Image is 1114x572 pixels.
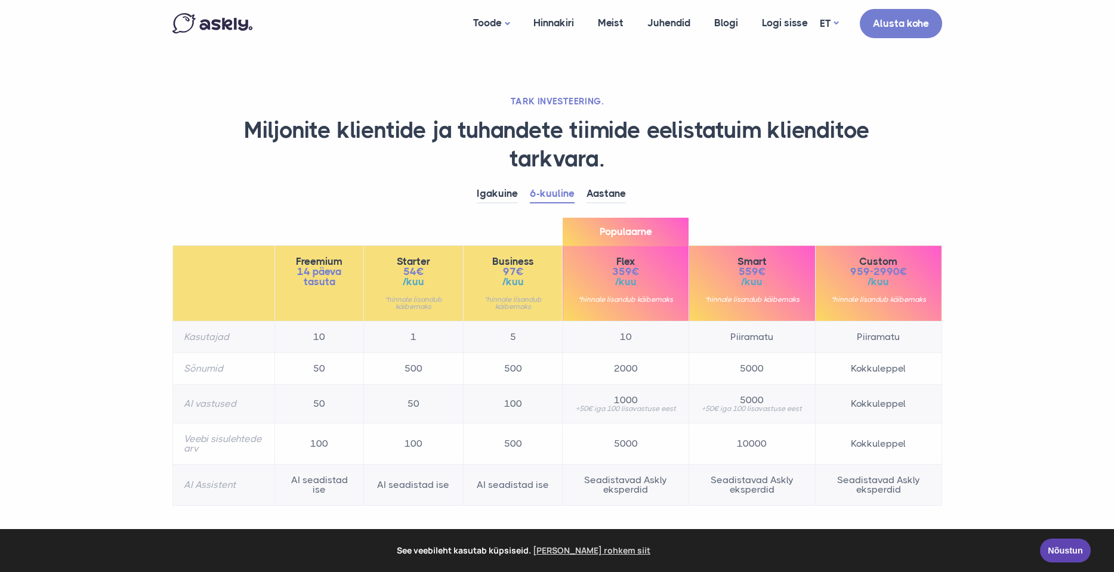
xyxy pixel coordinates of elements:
a: learn more about cookies [531,542,652,559]
small: *hinnale lisandub käibemaks [573,296,678,303]
td: 10 [274,321,363,353]
td: Kokkuleppel [815,353,942,385]
span: /kuu [700,277,804,287]
small: *hinnale lisandub käibemaks [826,296,931,303]
td: 100 [364,423,464,465]
td: Piiramatu [815,321,942,353]
td: AI seadistad ise [274,465,363,506]
td: 10000 [689,423,816,465]
h2: TARK INVESTEERING. [172,95,942,107]
td: AI seadistad ise [463,465,563,506]
td: 500 [463,423,563,465]
span: 1000 [573,395,678,405]
a: 6-kuuline [530,185,575,203]
a: ET [820,15,838,32]
th: Sõnumid [172,353,274,385]
th: Veebi sisulehtede arv [172,423,274,465]
span: 5000 [700,395,804,405]
span: 959-2990€ [826,267,931,277]
td: 5 [463,321,563,353]
td: Seadistavad Askly eksperdid [815,465,942,506]
img: Askly [172,13,252,33]
span: Flex [573,256,678,267]
span: /kuu [375,277,452,287]
span: Starter [375,256,452,267]
td: 50 [364,385,464,423]
td: 50 [274,385,363,423]
span: /kuu [474,277,552,287]
span: Freemium [286,256,353,267]
h1: Miljonite klientide ja tuhandete tiimide eelistatuim klienditoe tarkvara. [172,116,942,173]
span: 359€ [573,267,678,277]
a: Nõustun [1040,539,1091,562]
span: Smart [700,256,804,267]
td: 10 [563,321,689,353]
span: 97€ [474,267,552,277]
td: 5000 [563,423,689,465]
span: /kuu [826,277,931,287]
span: Populaarne [563,218,689,246]
th: Kasutajad [172,321,274,353]
td: Piiramatu [689,321,816,353]
small: *hinnale lisandub käibemaks [375,296,452,310]
small: *hinnale lisandub käibemaks [474,296,552,310]
td: AI seadistad ise [364,465,464,506]
td: 500 [463,353,563,385]
td: Kokkuleppel [815,423,942,465]
td: 5000 [689,353,816,385]
td: 1 [364,321,464,353]
span: 54€ [375,267,452,277]
a: Igakuine [477,185,518,203]
span: /kuu [573,277,678,287]
th: AI vastused [172,385,274,423]
td: 2000 [563,353,689,385]
span: Custom [826,256,931,267]
a: Aastane [587,185,626,203]
td: Seadistavad Askly eksperdid [689,465,816,506]
td: 50 [274,353,363,385]
small: +50€ iga 100 lisavastuse eest [573,405,678,412]
td: 100 [274,423,363,465]
th: AI Assistent [172,465,274,506]
td: Seadistavad Askly eksperdid [563,465,689,506]
span: Business [474,256,552,267]
small: +50€ iga 100 lisavastuse eest [700,405,804,412]
a: Alusta kohe [860,9,942,38]
span: Kokkuleppel [826,399,931,409]
span: 14 päeva tasuta [286,267,353,287]
small: *hinnale lisandub käibemaks [700,296,804,303]
td: 500 [364,353,464,385]
span: 559€ [700,267,804,277]
td: 100 [463,385,563,423]
span: See veebileht kasutab küpsiseid. [17,542,1032,559]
